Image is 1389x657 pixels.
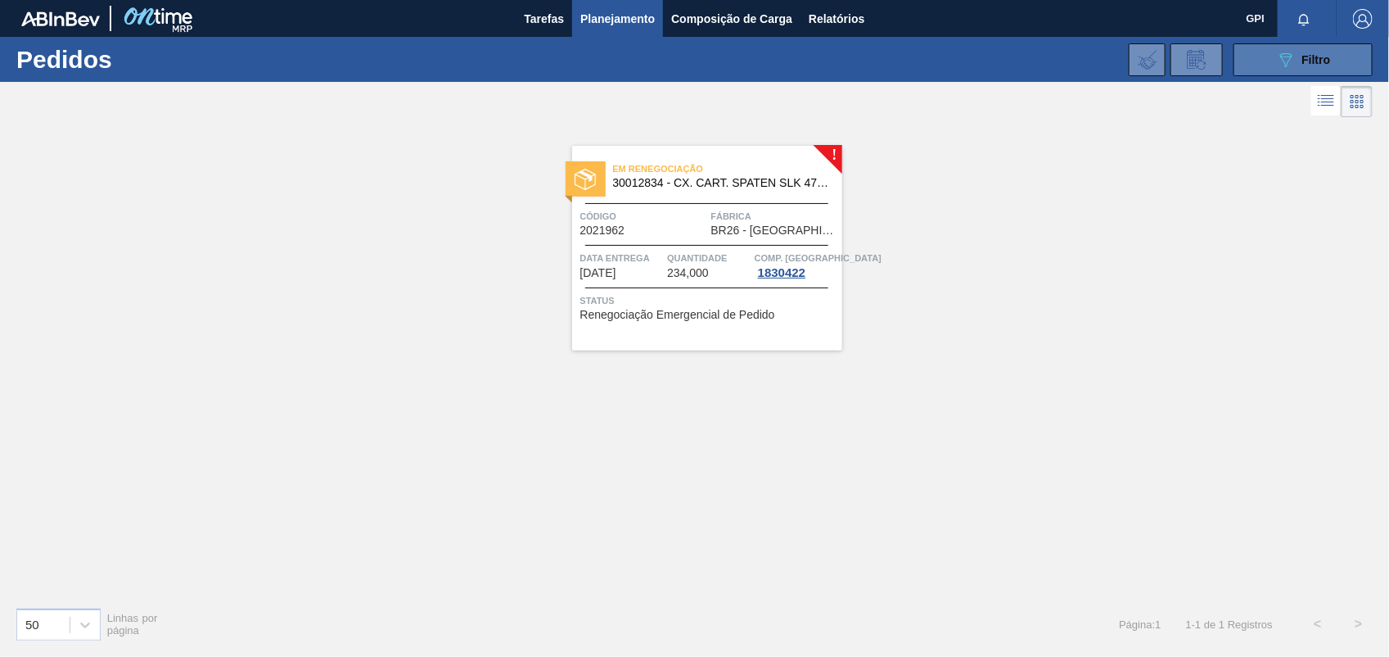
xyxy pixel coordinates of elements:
span: Em renegociação [613,161,842,177]
img: status [575,169,596,190]
span: 30012834 - CX. CART. SPATEN SLK 473ML C12 429 [613,177,829,189]
span: Fábrica [711,208,838,224]
div: Solicitação de Revisão de Pedidos [1170,43,1223,76]
span: Status [580,292,838,309]
span: 2021962 [580,224,625,237]
span: Quantidade [667,250,751,266]
span: Página : 1 [1119,618,1161,631]
span: Código [580,208,707,224]
span: Relatórios [809,9,864,29]
span: 1 - 1 de 1 Registros [1186,618,1273,631]
span: 234,000 [667,267,709,279]
span: Composição de Carga [671,9,792,29]
a: Comp. [GEOGRAPHIC_DATA]1830422 [755,250,838,279]
button: < [1297,604,1338,645]
div: Visão em Cards [1342,86,1373,117]
button: Notificações [1278,7,1330,30]
button: Filtro [1233,43,1373,76]
div: 50 [25,618,39,632]
a: !statusEm renegociação30012834 - CX. CART. SPATEN SLK 473ML C12 429Código2021962FábricaBR26 - [GE... [548,146,842,351]
span: Linhas por página [107,612,158,637]
img: TNhmsLtSVTkK8tSr43FrP2fwEKptu5GPRR3wAAAABJRU5ErkJggg== [21,11,100,26]
span: Renegociação Emergencial de Pedido [580,309,775,321]
button: > [1338,604,1379,645]
span: BR26 - Uberlândia [711,224,838,237]
span: Comp. Carga [755,250,882,266]
div: 1830422 [755,266,809,279]
span: 29/10/2025 [580,267,616,279]
span: Tarefas [524,9,564,29]
img: Logout [1353,9,1373,29]
div: Importar Negociações dos Pedidos [1129,43,1166,76]
span: Data entrega [580,250,664,266]
span: Planejamento [580,9,655,29]
div: Visão em Lista [1311,86,1342,117]
h1: Pedidos [16,50,256,69]
span: Filtro [1302,53,1331,66]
